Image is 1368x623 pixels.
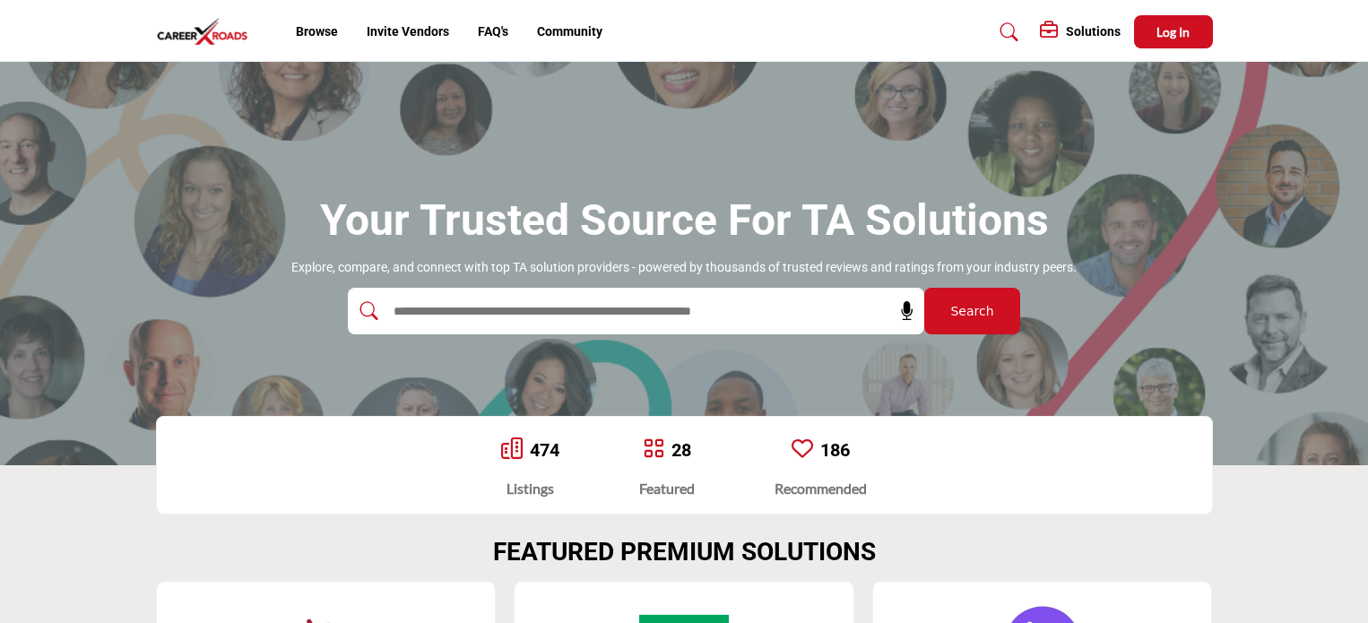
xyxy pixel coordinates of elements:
a: Community [537,24,602,39]
a: Go to Recommended [792,437,813,463]
a: FAQ's [478,24,508,39]
img: Site Logo [156,17,258,47]
a: Go to Featured [643,437,664,463]
h1: Your Trusted Source for TA Solutions [320,193,1049,248]
a: 28 [671,439,691,461]
div: Recommended [775,478,867,499]
p: Explore, compare, and connect with top TA solution providers - powered by thousands of trusted re... [291,259,1077,277]
h2: FEATURED PREMIUM SOLUTIONS [493,537,876,567]
a: Browse [296,24,338,39]
a: 474 [530,439,559,461]
div: Solutions [1040,22,1121,43]
button: Log In [1134,15,1213,48]
span: Log In [1156,24,1190,39]
a: Search [983,18,1030,47]
div: Featured [639,478,695,499]
span: Search [950,302,993,321]
a: 186 [820,439,850,461]
a: Invite Vendors [367,24,449,39]
div: Listings [501,478,559,499]
h5: Solutions [1066,23,1121,39]
button: Search [924,288,1020,334]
